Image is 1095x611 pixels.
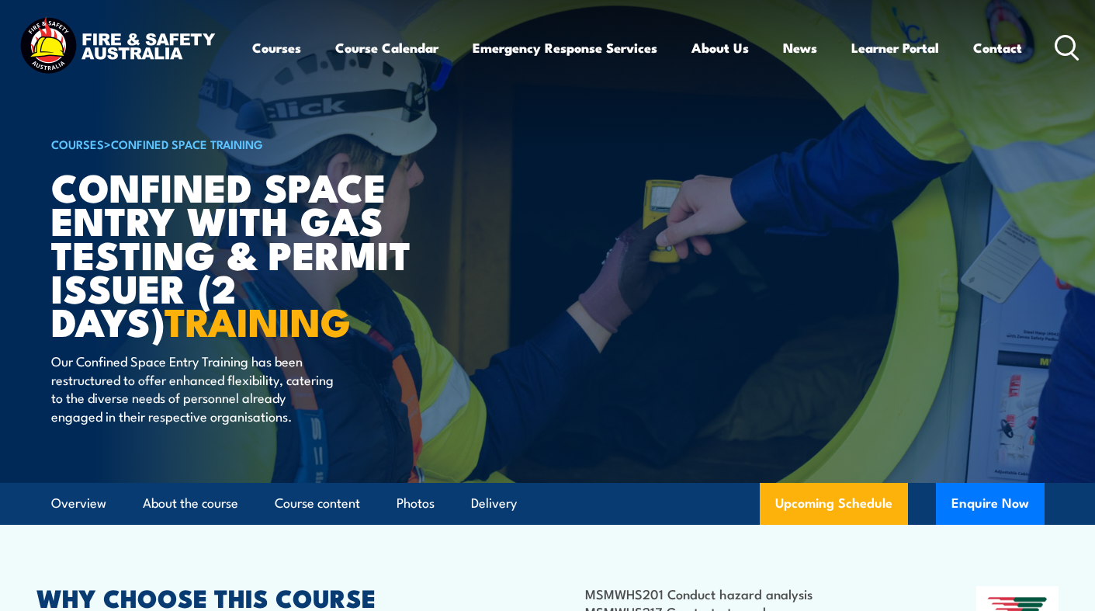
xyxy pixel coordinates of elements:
[252,27,301,68] a: Courses
[275,483,360,524] a: Course content
[51,135,104,152] a: COURSES
[936,483,1045,525] button: Enquire Now
[973,27,1022,68] a: Contact
[473,27,657,68] a: Emergency Response Services
[51,134,435,153] h6: >
[143,483,238,524] a: About the course
[471,483,517,524] a: Delivery
[851,27,939,68] a: Learner Portal
[760,483,908,525] a: Upcoming Schedule
[397,483,435,524] a: Photos
[783,27,817,68] a: News
[51,169,435,337] h1: Confined Space Entry with Gas Testing & Permit Issuer (2 days)
[585,585,903,602] li: MSMWHS201 Conduct hazard analysis
[335,27,438,68] a: Course Calendar
[691,27,749,68] a: About Us
[36,586,480,608] h2: WHY CHOOSE THIS COURSE
[111,135,263,152] a: Confined Space Training
[51,483,106,524] a: Overview
[51,352,334,425] p: Our Confined Space Entry Training has been restructured to offer enhanced flexibility, catering t...
[165,290,351,350] strong: TRAINING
